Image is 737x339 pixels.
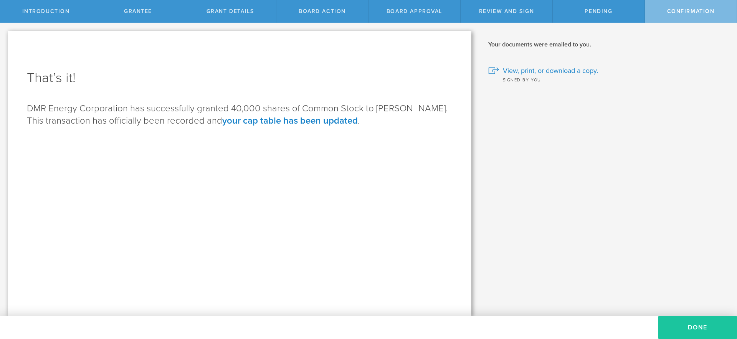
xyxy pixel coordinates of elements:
span: View, print, or download a copy. [503,66,598,76]
span: Pending [585,8,612,15]
button: Done [658,316,737,339]
span: Grantee [124,8,152,15]
p: DMR Energy Corporation has successfully granted 40,000 shares of Common Stock to [PERSON_NAME]. T... [27,103,452,127]
span: Board Action [299,8,346,15]
span: Introduction [22,8,70,15]
div: Signed by you [488,76,725,83]
span: Confirmation [667,8,715,15]
h2: Your documents were emailed to you. [488,40,725,49]
h1: That’s it! [27,69,452,87]
span: Board Approval [387,8,442,15]
span: Review and Sign [479,8,534,15]
span: Grant Details [207,8,254,15]
a: your cap table has been updated [222,115,358,126]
